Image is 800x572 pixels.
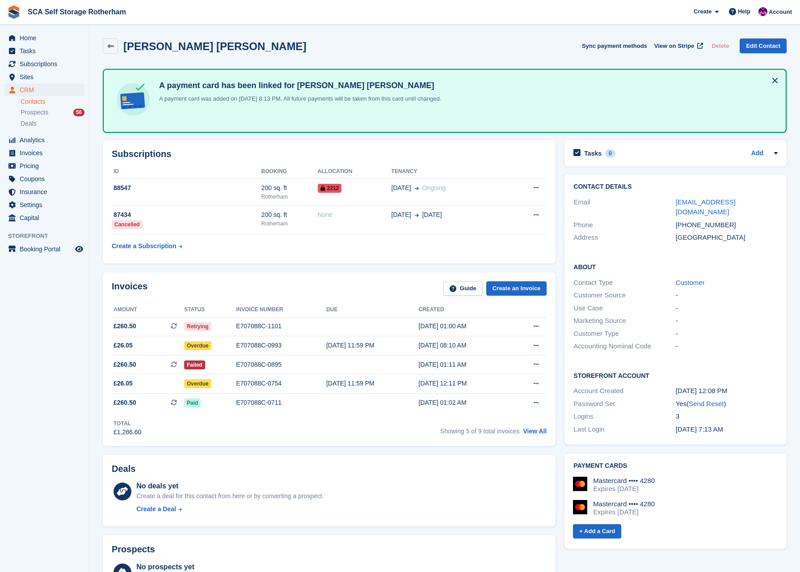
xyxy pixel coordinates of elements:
a: View on Stripe [651,38,705,53]
span: [DATE] [392,210,411,220]
div: [DATE] 11:59 PM [326,379,419,388]
div: Email [573,197,675,217]
div: Customer Source [573,290,675,301]
img: stora-icon-8386f47178a22dfd0bd8f6a31ec36ba5ce8667c1dd55bd0f319d3a0aa187defe.svg [7,5,21,19]
button: Delete [708,38,733,53]
img: Mastercard Logo [573,477,587,491]
a: Add [751,148,763,159]
a: Edit Contact [740,38,787,53]
a: Prospects 56 [21,108,84,117]
div: Expires [DATE] [593,508,655,516]
span: £26.05 [114,379,133,388]
a: Contacts [21,97,84,106]
h2: About [573,262,778,271]
div: None [318,210,392,220]
span: Failed [184,360,205,369]
span: Analytics [20,134,73,146]
div: Yes [676,399,778,409]
div: - [676,303,778,314]
div: No deals yet [136,481,324,491]
a: menu [4,186,84,198]
div: £1,286.60 [114,428,141,437]
span: £260.50 [114,398,136,407]
h2: Tasks [584,149,602,157]
div: - [676,329,778,339]
a: menu [4,243,84,255]
a: Create a Deal [136,504,324,514]
div: [DATE] 11:59 PM [326,341,419,350]
div: [DATE] 01:11 AM [419,360,511,369]
h4: A payment card has been linked for [PERSON_NAME] [PERSON_NAME] [156,81,441,91]
div: - [676,290,778,301]
span: Storefront [8,232,89,241]
div: Total [114,419,141,428]
div: Contact Type [573,278,675,288]
div: Address [573,233,675,243]
th: Due [326,303,419,317]
div: [PHONE_NUMBER] [676,220,778,230]
th: Allocation [318,165,392,179]
div: Account Created [573,386,675,396]
div: E707088C-1101 [236,322,326,331]
span: Overdue [184,379,211,388]
span: £260.50 [114,322,136,331]
a: menu [4,32,84,44]
div: Accounting Nominal Code [573,341,675,352]
div: [DATE] 08:10 AM [419,341,511,350]
span: [DATE] [422,210,442,220]
a: menu [4,199,84,211]
div: [DATE] 12:08 PM [676,386,778,396]
div: - [676,341,778,352]
div: E707088C-0711 [236,398,326,407]
div: Create a deal for this contact from here or by converting a prospect. [136,491,324,501]
span: Deals [21,119,37,128]
div: 200 sq. ft [261,183,318,193]
span: Ongoing [422,184,446,191]
h2: [PERSON_NAME] [PERSON_NAME] [123,40,306,52]
span: Retrying [184,322,211,331]
div: [DATE] 01:02 AM [419,398,511,407]
a: View All [523,428,547,435]
span: Coupons [20,173,73,185]
a: Preview store [74,244,84,254]
span: Tasks [20,45,73,57]
span: £260.50 [114,360,136,369]
img: card-linked-ebf98d0992dc2aeb22e95c0e3c79077019eb2392cfd83c6a337811c24bc77127.svg [114,81,152,118]
span: £26.05 [114,341,133,350]
div: 87434 [112,210,261,220]
a: Deals [21,119,84,128]
span: Home [20,32,73,44]
div: 56 [73,109,84,116]
div: Phone [573,220,675,230]
div: 88547 [112,183,261,193]
span: Invoices [20,147,73,159]
h2: Subscriptions [112,149,547,159]
th: Booking [261,165,318,179]
span: Subscriptions [20,58,73,70]
div: Rotherham [261,193,318,201]
span: Overdue [184,341,211,350]
div: Mastercard •••• 4280 [593,500,655,508]
h2: Storefront Account [573,371,778,380]
span: Pricing [20,160,73,172]
th: Amount [112,303,184,317]
div: Marketing Source [573,316,675,326]
div: Last Login [573,424,675,435]
img: Sam Chapman [758,7,767,16]
h2: Contact Details [573,183,778,191]
h2: Invoices [112,281,147,296]
div: [DATE] 01:00 AM [419,322,511,331]
a: [EMAIL_ADDRESS][DOMAIN_NAME] [676,198,736,216]
time: 2025-07-05 06:13:32 UTC [676,425,723,433]
div: Logins [573,411,675,422]
div: Password Set [573,399,675,409]
div: 200 sq. ft [261,210,318,220]
a: Customer [676,279,705,286]
span: Sites [20,71,73,83]
span: 2212 [318,184,342,193]
div: Expires [DATE] [593,485,655,493]
div: Rotherham [261,220,318,228]
th: Tenancy [392,165,507,179]
h2: Prospects [112,544,155,555]
th: Status [184,303,236,317]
